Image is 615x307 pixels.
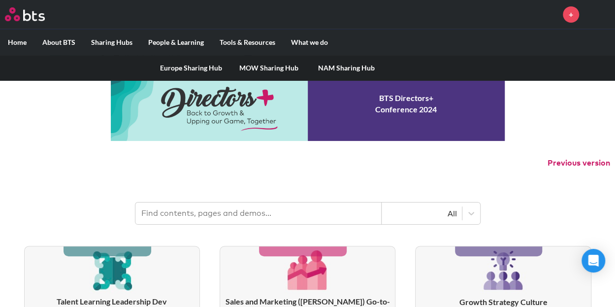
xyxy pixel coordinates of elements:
a: Profile [586,2,610,26]
a: Go home [5,7,63,21]
img: [object Object] [89,246,135,293]
div: Open Intercom Messenger [582,249,605,273]
label: Tools & Resources [212,30,283,55]
label: People & Learning [140,30,212,55]
button: Previous version [548,158,610,169]
label: What we do [283,30,336,55]
div: All [387,208,457,219]
img: Eloise Walker [586,2,610,26]
label: About BTS [34,30,83,55]
img: [object Object] [480,246,527,294]
input: Find contents, pages and demos... [135,203,382,224]
a: + [563,6,579,23]
img: [object Object] [284,246,331,293]
h3: Talent Learning Leadership Dev [25,296,199,307]
a: Conference 2024 [111,67,505,141]
label: Sharing Hubs [83,30,140,55]
img: BTS Logo [5,7,45,21]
